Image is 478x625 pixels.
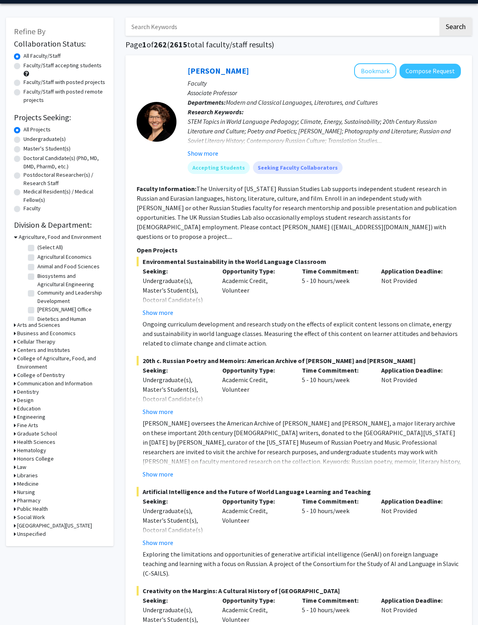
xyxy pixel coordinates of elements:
[14,220,106,230] h2: Division & Department:
[142,39,147,49] span: 1
[137,586,461,596] span: Creativity on the Margins: A Cultural History of [GEOGRAPHIC_DATA]
[37,253,92,261] label: Agricultural Economics
[137,257,461,266] span: Environmental Sustainability in the World Language Classroom
[143,407,173,416] button: Show more
[188,66,249,76] a: [PERSON_NAME]
[37,305,92,314] label: [PERSON_NAME] Office
[37,272,104,289] label: Biosystems and Agricultural Engineering
[17,413,45,421] h3: Engineering
[170,39,187,49] span: 2615
[17,488,35,496] h3: Nursing
[143,365,210,375] p: Seeking:
[37,315,104,332] label: Dietetics and Human Nutrition
[375,266,455,317] div: Not Provided
[222,365,290,375] p: Opportunity Type:
[17,530,46,538] h3: Unspecified
[137,487,461,496] span: Artificial Intelligence and the Future of World Language Learning and Teaching
[17,388,39,396] h3: Dentistry
[24,61,102,70] label: Faculty/Staff accepting students
[17,338,55,346] h3: Cellular Therapy
[17,471,38,480] h3: Libraries
[24,125,51,134] label: All Projects
[226,98,378,106] span: Modern and Classical Languages, Literatures, and Cultures
[302,596,370,605] p: Time Commitment:
[17,505,48,513] h3: Public Health
[302,365,370,375] p: Time Commitment:
[24,52,61,60] label: All Faculty/Staff
[17,396,33,404] h3: Design
[143,319,461,348] p: Ongoing curriculum development and research study on the effects of explicit content lessons on c...
[137,185,456,240] fg-read-more: The University of [US_STATE] Russian Studies Lab supports independent student research in Russian...
[381,496,449,506] p: Application Deadline:
[14,113,106,122] h2: Projects Seeking:
[24,78,105,86] label: Faculty/Staff with posted projects
[17,438,55,446] h3: Health Sciences
[17,346,70,354] h3: Centers and Institutes
[6,589,34,619] iframe: Chat
[302,496,370,506] p: Time Commitment:
[17,421,38,430] h3: Fine Arts
[137,245,461,255] p: Open Projects
[188,98,226,106] b: Departments:
[188,108,244,116] b: Research Keywords:
[137,185,196,193] b: Faculty Information:
[143,375,210,451] div: Undergraduate(s), Master's Student(s), Doctoral Candidate(s) (PhD, MD, DMD, PharmD, etc.), Postdo...
[143,496,210,506] p: Seeking:
[381,365,449,375] p: Application Deadline:
[24,145,71,153] label: Master's Student(s)
[19,233,101,241] h3: Agriculture, Food and Environment
[143,538,173,547] button: Show more
[24,135,66,143] label: Undergraduate(s)
[17,430,57,438] h3: Graduate School
[143,469,173,479] button: Show more
[354,63,396,78] button: Add Molly Blasing to Bookmarks
[17,379,92,388] h3: Communication and Information
[143,596,210,605] p: Seeking:
[216,496,296,547] div: Academic Credit, Volunteer
[222,266,290,276] p: Opportunity Type:
[400,64,461,78] button: Compose Request to Molly Blasing
[37,243,63,252] label: (Select All)
[143,506,210,582] div: Undergraduate(s), Master's Student(s), Doctoral Candidate(s) (PhD, MD, DMD, PharmD, etc.), Postdo...
[137,356,461,365] span: 20th c. Russian Poetry and Memoirs: American Archive of [PERSON_NAME] and [PERSON_NAME]
[296,266,376,317] div: 5 - 10 hours/week
[154,39,167,49] span: 262
[17,463,26,471] h3: Law
[17,371,65,379] h3: College of Dentistry
[143,549,461,578] p: Exploring the limitations and opportunities of generative artificial intelligence (GenAI) on fore...
[188,148,218,158] button: Show more
[296,496,376,547] div: 5 - 10 hours/week
[17,321,60,329] h3: Arts and Sciences
[125,18,438,36] input: Search Keywords
[24,171,106,187] label: Postdoctoral Researcher(s) / Research Staff
[24,204,41,213] label: Faculty
[216,365,296,416] div: Academic Credit, Volunteer
[296,365,376,416] div: 5 - 10 hours/week
[14,39,106,49] h2: Collaboration Status:
[143,276,210,352] div: Undergraduate(s), Master's Student(s), Doctoral Candidate(s) (PhD, MD, DMD, PharmD, etc.), Postdo...
[24,88,106,104] label: Faculty/Staff with posted remote projects
[143,418,461,476] p: [PERSON_NAME] oversees the American Archive of [PERSON_NAME] and [PERSON_NAME], a major literary ...
[17,404,41,413] h3: Education
[125,40,472,49] h1: Page of ( total faculty/staff results)
[216,266,296,317] div: Academic Credit, Volunteer
[381,266,449,276] p: Application Deadline:
[37,262,100,271] label: Animal and Food Sciences
[439,18,472,36] button: Search
[143,308,173,317] button: Show more
[37,289,104,305] label: Community and Leadership Development
[17,521,92,530] h3: [GEOGRAPHIC_DATA][US_STATE]
[17,455,54,463] h3: Honors College
[222,596,290,605] p: Opportunity Type:
[143,266,210,276] p: Seeking:
[17,496,41,505] h3: Pharmacy
[17,354,106,371] h3: College of Agriculture, Food, and Environment
[17,513,45,521] h3: Social Work
[17,329,76,338] h3: Business and Economics
[24,154,106,171] label: Doctoral Candidate(s) (PhD, MD, DMD, PharmD, etc.)
[375,496,455,547] div: Not Provided
[253,161,343,174] mat-chip: Seeking Faculty Collaborators
[17,480,39,488] h3: Medicine
[188,161,250,174] mat-chip: Accepting Students
[24,187,106,204] label: Medical Resident(s) / Medical Fellow(s)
